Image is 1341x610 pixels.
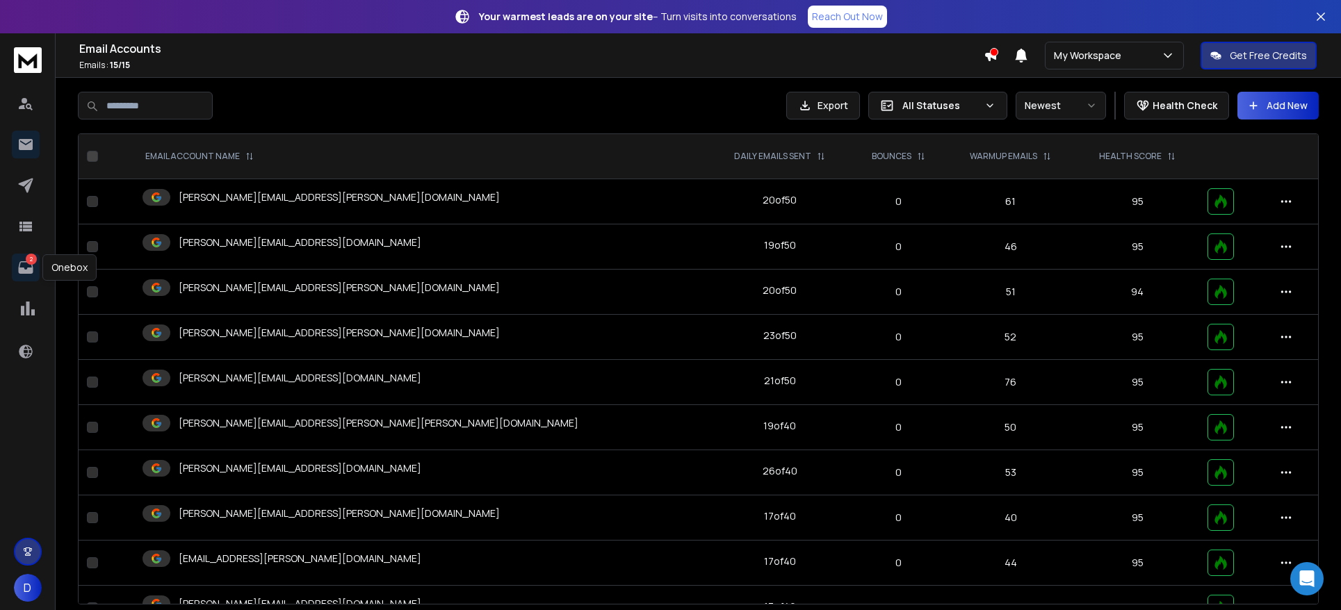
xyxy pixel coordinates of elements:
[179,506,500,520] p: [PERSON_NAME][EMAIL_ADDRESS][PERSON_NAME][DOMAIN_NAME]
[179,326,500,340] p: [PERSON_NAME][EMAIL_ADDRESS][PERSON_NAME][DOMAIN_NAME]
[946,495,1076,541] td: 40
[763,329,797,343] div: 23 of 50
[1075,495,1199,541] td: 95
[763,419,796,433] div: 19 of 40
[42,254,97,281] div: Onebox
[179,236,421,249] p: [PERSON_NAME][EMAIL_ADDRESS][DOMAIN_NAME]
[786,92,860,119] button: Export
[1075,224,1199,270] td: 95
[946,450,1076,495] td: 53
[946,360,1076,405] td: 76
[970,151,1037,162] p: WARMUP EMAILS
[1201,42,1317,69] button: Get Free Credits
[859,511,938,525] p: 0
[763,283,797,297] div: 20 of 50
[145,151,254,162] div: EMAIL ACCOUNT NAME
[859,556,938,570] p: 0
[1075,179,1199,224] td: 95
[859,420,938,434] p: 0
[12,254,40,281] a: 2
[946,224,1076,270] td: 46
[14,47,42,73] img: logo
[1124,92,1229,119] button: Health Check
[1075,360,1199,405] td: 95
[764,238,796,252] div: 19 of 50
[859,465,938,479] p: 0
[859,330,938,344] p: 0
[764,374,796,388] div: 21 of 50
[1016,92,1106,119] button: Newest
[764,554,796,568] div: 17 of 40
[1290,562,1324,595] div: Open Intercom Messenger
[812,10,883,24] p: Reach Out Now
[859,195,938,208] p: 0
[1075,315,1199,360] td: 95
[859,285,938,299] p: 0
[946,405,1076,450] td: 50
[859,375,938,389] p: 0
[734,151,811,162] p: DAILY EMAILS SENT
[946,270,1076,315] td: 51
[14,574,42,602] button: D
[1230,49,1307,63] p: Get Free Credits
[764,509,796,523] div: 17 of 40
[1075,450,1199,495] td: 95
[110,59,130,71] span: 15 / 15
[859,240,938,254] p: 0
[179,190,500,204] p: [PERSON_NAME][EMAIL_ADDRESS][PERSON_NAME][DOMAIN_NAME]
[763,464,797,478] div: 26 of 40
[872,151,911,162] p: BOUNCES
[1075,541,1199,586] td: 95
[79,60,984,71] p: Emails :
[26,254,37,265] p: 2
[763,193,797,207] div: 20 of 50
[1153,99,1217,113] p: Health Check
[179,281,500,295] p: [PERSON_NAME][EMAIL_ADDRESS][PERSON_NAME][DOMAIN_NAME]
[1054,49,1127,63] p: My Workspace
[1075,405,1199,450] td: 95
[946,315,1076,360] td: 52
[1237,92,1319,119] button: Add New
[179,552,421,566] p: [EMAIL_ADDRESS][PERSON_NAME][DOMAIN_NAME]
[479,10,653,23] strong: Your warmest leads are on your site
[946,541,1076,586] td: 44
[1099,151,1162,162] p: HEALTH SCORE
[808,6,887,28] a: Reach Out Now
[902,99,979,113] p: All Statuses
[79,40,984,57] h1: Email Accounts
[179,371,421,385] p: [PERSON_NAME][EMAIL_ADDRESS][DOMAIN_NAME]
[1075,270,1199,315] td: 94
[179,461,421,475] p: [PERSON_NAME][EMAIL_ADDRESS][DOMAIN_NAME]
[179,416,578,430] p: [PERSON_NAME][EMAIL_ADDRESS][PERSON_NAME][PERSON_NAME][DOMAIN_NAME]
[946,179,1076,224] td: 61
[479,10,797,24] p: – Turn visits into conversations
